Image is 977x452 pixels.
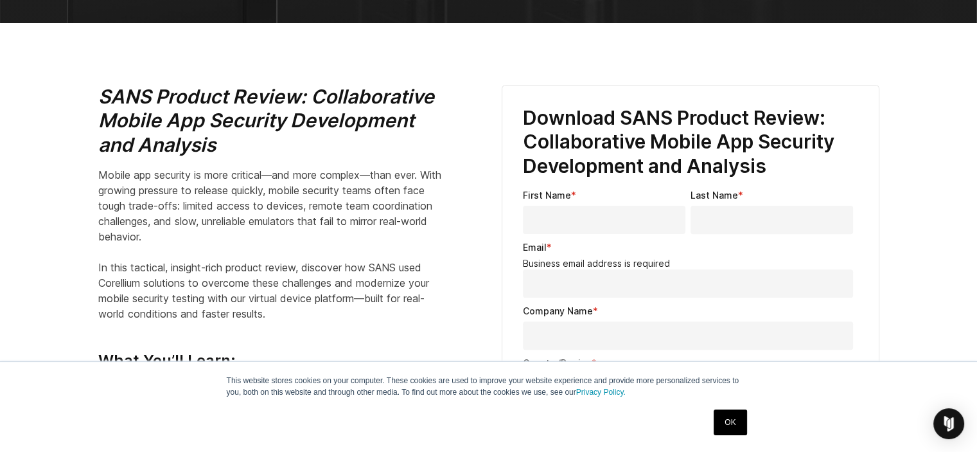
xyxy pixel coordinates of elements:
a: Privacy Policy. [576,388,626,397]
h3: Download SANS Product Review: Collaborative Mobile App Security Development and Analysis [523,106,858,179]
p: Mobile app security is more critical—and more complex—than ever. With growing pressure to release... [98,167,445,321]
span: Email [523,242,547,253]
span: First Name [523,190,571,201]
a: OK [714,410,746,435]
p: This website stores cookies on your computer. These cookies are used to improve your website expe... [227,375,751,398]
span: Company Name [523,305,593,316]
h4: What You’ll Learn: [98,332,445,370]
i: SANS Product Review: Collaborative Mobile App Security Development and Analysis [98,85,434,156]
span: Country/Region [523,357,592,368]
div: Open Intercom Messenger [933,408,964,439]
legend: Business email address is required [523,258,858,269]
span: Last Name [691,190,738,201]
